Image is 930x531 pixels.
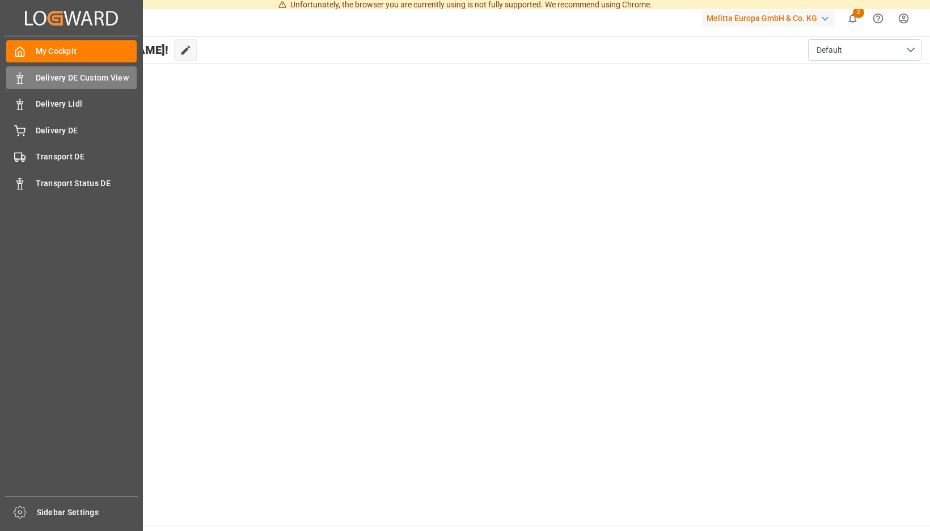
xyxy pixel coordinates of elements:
[6,119,137,141] a: Delivery DE
[702,7,840,29] button: Melitta Europa GmbH & Co. KG
[6,66,137,88] a: Delivery DE Custom View
[37,507,138,519] span: Sidebar Settings
[36,45,137,57] span: My Cockpit
[6,172,137,194] a: Transport Status DE
[808,39,921,61] button: open menu
[817,44,842,56] span: Default
[36,72,137,84] span: Delivery DE Custom View
[36,178,137,189] span: Transport Status DE
[853,7,864,18] span: 2
[36,98,137,110] span: Delivery Lidl
[36,151,137,163] span: Transport DE
[6,146,137,168] a: Transport DE
[6,40,137,62] a: My Cockpit
[36,125,137,137] span: Delivery DE
[702,10,835,27] div: Melitta Europa GmbH & Co. KG
[840,6,865,31] button: show 2 new notifications
[6,93,137,115] a: Delivery Lidl
[865,6,891,31] button: Help Center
